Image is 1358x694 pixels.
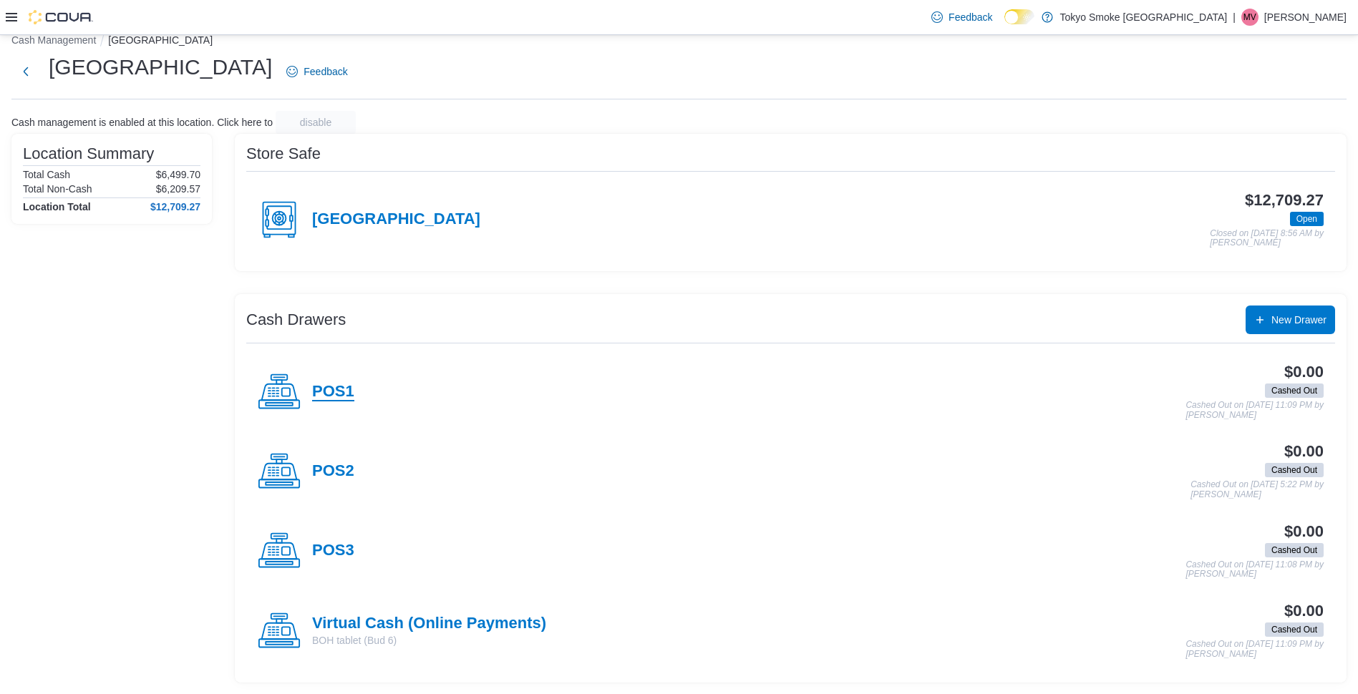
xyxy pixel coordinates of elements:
[1243,9,1256,26] span: MV
[11,33,1347,50] nav: An example of EuiBreadcrumbs
[1290,212,1324,226] span: Open
[1185,640,1324,659] p: Cashed Out on [DATE] 11:09 PM by [PERSON_NAME]
[304,64,347,79] span: Feedback
[1233,9,1236,26] p: |
[156,183,200,195] p: $6,209.57
[108,34,213,46] button: [GEOGRAPHIC_DATA]
[949,10,992,24] span: Feedback
[49,53,272,82] h1: [GEOGRAPHIC_DATA]
[300,115,331,129] span: disable
[312,633,546,647] p: BOH tablet (Bud 6)
[246,311,346,328] h3: Cash Drawers
[281,57,353,86] a: Feedback
[1265,383,1324,398] span: Cashed Out
[1284,363,1324,381] h3: $0.00
[1284,602,1324,620] h3: $0.00
[1245,192,1324,209] h3: $12,709.27
[1296,212,1317,225] span: Open
[1264,9,1347,26] p: [PERSON_NAME]
[312,462,354,481] h4: POS2
[312,542,354,560] h4: POS3
[11,117,273,128] p: Cash management is enabled at this location. Click here to
[156,169,200,180] p: $6,499.70
[312,210,480,229] h4: [GEOGRAPHIC_DATA]
[1060,9,1228,26] p: Tokyo Smoke [GEOGRAPHIC_DATA]
[23,183,92,195] h6: Total Non-Cash
[1271,623,1317,636] span: Cashed Out
[1265,543,1324,557] span: Cashed Out
[1284,443,1324,460] h3: $0.00
[1271,384,1317,397] span: Cashed Out
[1210,229,1324,248] p: Closed on [DATE] 8:56 AM by [PERSON_NAME]
[23,145,154,162] h3: Location Summary
[1241,9,1258,26] div: Mario Vitali
[246,145,321,162] h3: Store Safe
[11,57,40,86] button: Next
[1265,463,1324,477] span: Cashed Out
[1185,401,1324,420] p: Cashed Out on [DATE] 11:09 PM by [PERSON_NAME]
[312,615,546,633] h4: Virtual Cash (Online Payments)
[1265,622,1324,637] span: Cashed Out
[23,169,70,180] h6: Total Cash
[1190,480,1324,499] p: Cashed Out on [DATE] 5:22 PM by [PERSON_NAME]
[1284,523,1324,540] h3: $0.00
[312,383,354,401] h4: POS1
[276,111,356,134] button: disable
[1271,464,1317,476] span: Cashed Out
[11,34,96,46] button: Cash Management
[150,201,200,212] h4: $12,709.27
[1271,544,1317,557] span: Cashed Out
[1004,9,1034,24] input: Dark Mode
[1004,24,1005,25] span: Dark Mode
[23,201,91,212] h4: Location Total
[1185,560,1324,580] p: Cashed Out on [DATE] 11:08 PM by [PERSON_NAME]
[29,10,93,24] img: Cova
[926,3,998,31] a: Feedback
[1271,313,1327,327] span: New Drawer
[1246,306,1335,334] button: New Drawer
